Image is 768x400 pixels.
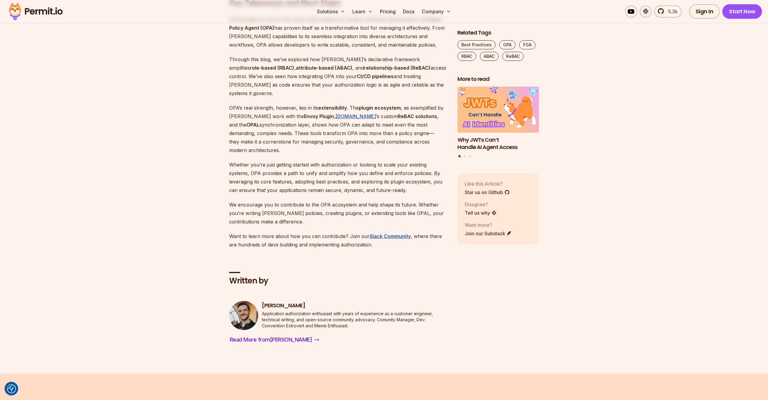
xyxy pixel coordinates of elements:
[457,29,539,37] h2: Related Tags
[722,4,762,19] a: Start Now
[502,52,524,61] a: ReBAC
[229,160,448,194] p: Whether you’re just getting started with authorization or looking to scale your existing systems,...
[229,335,320,345] a: Read More from[PERSON_NAME]
[364,65,430,71] strong: relationship-based (ReBAC)
[465,201,497,208] p: Disagree?
[304,113,334,119] strong: Envoy Plugin
[457,52,476,61] a: RBAC
[315,5,348,18] button: Solutions
[359,105,401,111] strong: plugin ecosystem
[230,336,312,344] span: Read More from [PERSON_NAME]
[335,113,376,119] a: [DOMAIN_NAME]
[250,65,294,71] strong: role-based (RBAC)
[398,113,437,119] strong: ReBAC solutions
[469,155,471,157] button: Go to slide 3
[664,8,677,15] span: 5.3k
[457,87,539,133] img: Why JWTs Can’t Handle AI Agent Access
[465,209,497,217] a: Tell us why
[229,55,448,98] p: Through this blog, we’ve explored how [PERSON_NAME]’s declarative framework simplifies , , and ac...
[519,40,536,49] a: FGA
[465,221,512,229] p: Want more?
[370,233,411,239] a: Slack Community
[465,189,510,196] a: Star us on Github
[465,180,510,187] p: Like this Article?
[377,5,398,18] a: Pricing
[458,155,461,157] button: Go to slide 1
[499,40,516,49] a: OPA
[229,276,448,286] h2: Written by
[318,105,347,111] strong: extensibility
[229,301,258,330] img: Daniel Bass
[357,73,394,79] strong: CI/CD pipelines
[654,5,682,18] a: 5.3k
[229,15,448,49] p: Authorization is one of the most critical aspects of modern software development, and has proven ...
[7,384,16,393] img: Revisit consent button
[457,136,539,151] h3: Why JWTs Can’t Handle AI Agent Access
[465,230,512,237] a: Join our Substack
[457,75,539,83] h2: More to read
[229,104,448,154] p: OPA’s real strength, however, lies in its . The , as exemplified by [PERSON_NAME] work with the ,...
[6,1,65,22] img: Permit logo
[229,200,448,226] p: We encourage you to contribute to the OPA ecosystem and help shape its future. Whether you’re wri...
[296,65,352,71] strong: attribute-based (ABAC)
[350,5,375,18] button: Learn
[262,311,448,329] p: Application authorization enthusiast with years of experience as a customer engineer, technical w...
[246,122,259,128] strong: OPAL
[457,40,496,49] a: Best Practices
[689,4,720,19] a: Sign In
[457,87,539,158] div: Posts
[457,87,539,151] a: Why JWTs Can’t Handle AI Agent AccessWhy JWTs Can’t Handle AI Agent Access
[400,5,417,18] a: Docs
[464,155,466,157] button: Go to slide 2
[262,302,448,309] h3: [PERSON_NAME]
[480,52,499,61] a: ABAC
[457,87,539,151] li: 1 of 3
[419,5,453,18] button: Company
[7,384,16,393] button: Consent Preferences
[229,232,448,249] p: Want to learn more about how you can contribute? Join our , where there are hundreds of devs buil...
